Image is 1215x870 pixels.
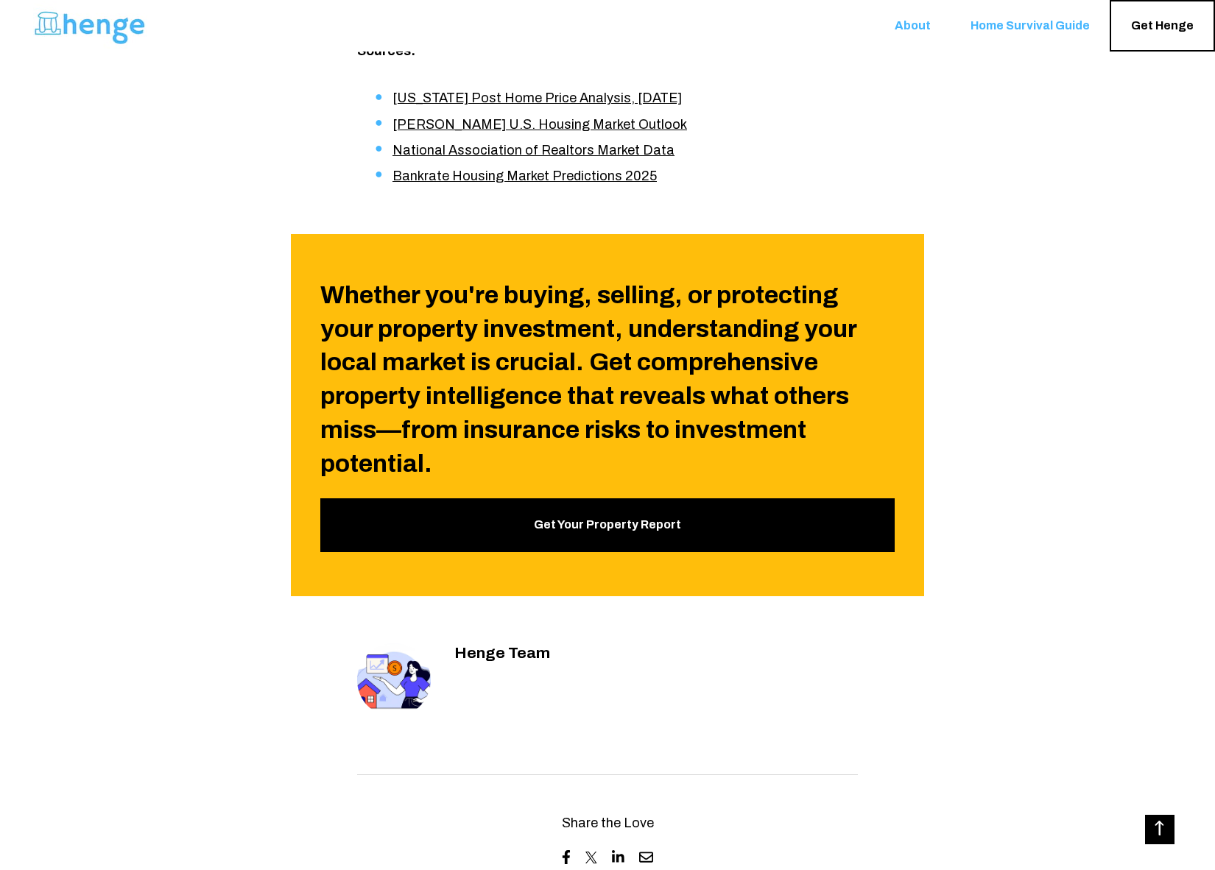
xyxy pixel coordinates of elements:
span: About [895,19,931,33]
h2: Whether you're buying, selling, or protecting your property investment, understanding your local ... [320,278,895,481]
span: Get Your Property Report [534,514,681,536]
a: National Association of Realtors Market Data [392,143,675,158]
span: Home Survival Guide [971,19,1090,33]
a: Back to Top [1145,815,1174,844]
a: Bankrate Housing Market Predictions 2025 [392,169,657,183]
p: Share the Love [357,812,858,834]
img: Henge-Full-Logo-Blue [33,1,147,50]
a: Get Your Property Report [320,498,895,552]
span: Get Henge [1131,19,1194,33]
a: [US_STATE] Post Home Price Analysis, [DATE] [392,91,682,105]
span: Back to Top [1156,821,1163,835]
a: [PERSON_NAME] U.S. Housing Market Outlook [392,117,687,132]
h5: Henge Team [454,643,550,664]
